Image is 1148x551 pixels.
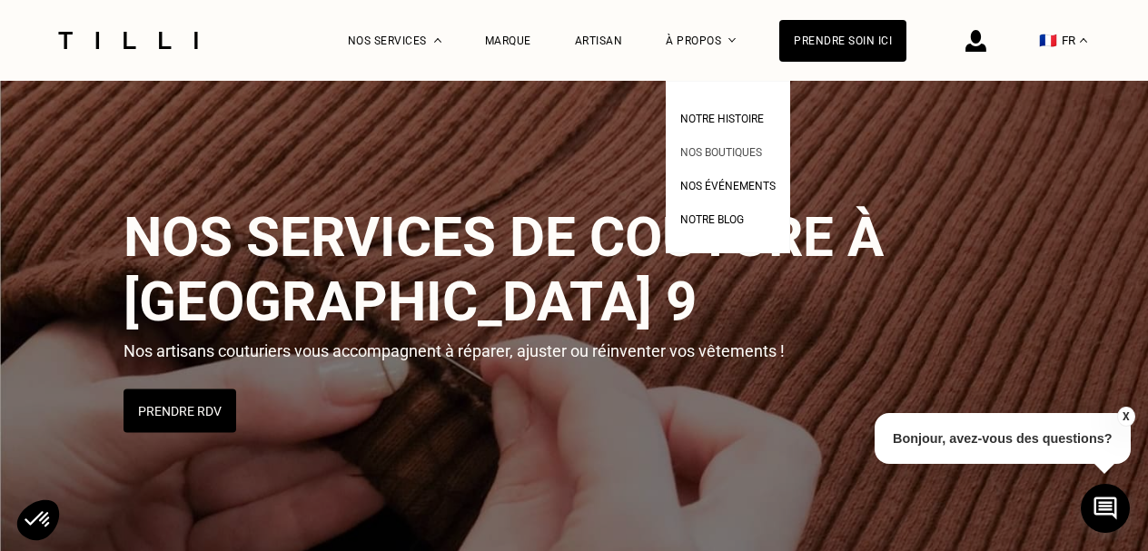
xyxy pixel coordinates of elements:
img: menu déroulant [1080,38,1087,43]
span: 🇫🇷 [1039,32,1057,49]
button: Prendre RDV [124,389,236,432]
a: Nos événements [680,174,776,193]
a: Artisan [575,34,623,47]
span: Notre blog [680,213,744,226]
img: Menu déroulant à propos [728,38,736,43]
p: Bonjour, avez-vous des questions? [875,413,1131,464]
a: Prendre soin ici [779,20,906,62]
a: Notre blog [680,208,744,227]
img: Logo du service de couturière Tilli [52,32,204,49]
img: Menu déroulant [434,38,441,43]
a: Marque [485,34,531,47]
img: icône connexion [965,30,986,52]
span: Notre histoire [680,113,764,125]
p: Nos artisans couturiers vous accompagnent à réparer, ajuster ou réinventer vos vêtements ! [124,340,797,359]
span: Nos événements [680,180,776,192]
button: X [1116,407,1134,427]
a: Notre histoire [680,107,764,126]
span: Nos boutiques [680,146,762,159]
a: Nos boutiques [680,141,762,160]
span: Nos services de couture à [GEOGRAPHIC_DATA] 9 [124,204,884,333]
